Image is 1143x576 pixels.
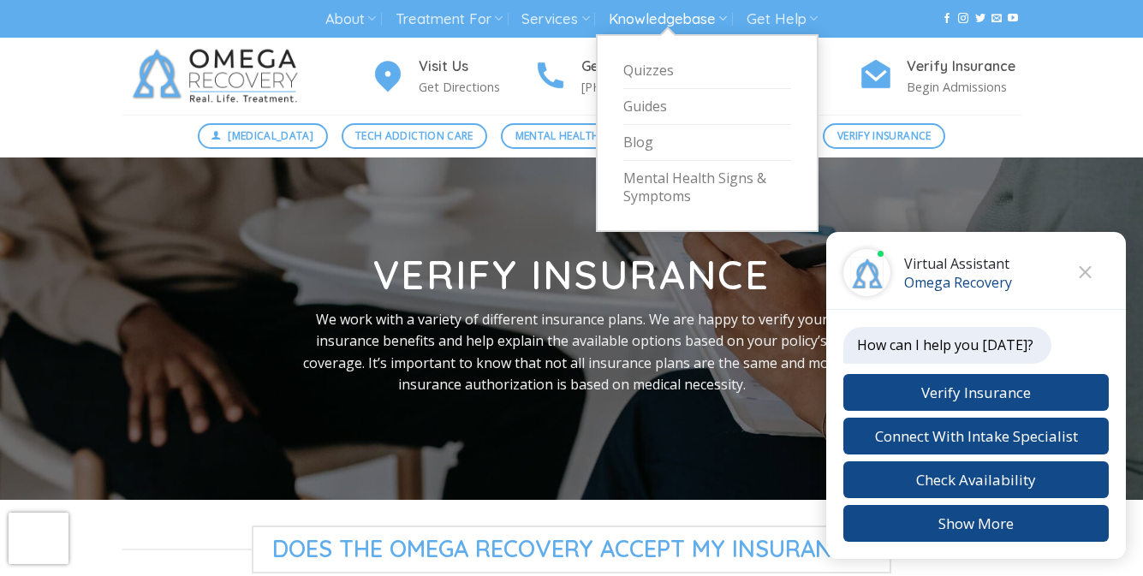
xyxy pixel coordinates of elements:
a: Send us an email [991,13,1002,25]
span: Does The Omega Recovery Accept My Insurance? [252,526,892,573]
a: Verify Insurance Begin Admissions [859,56,1021,98]
a: Verify Insurance [823,123,945,149]
a: Follow on YouTube [1008,13,1018,25]
span: Mental Health Care [515,128,628,144]
a: Services [521,3,589,35]
a: Quizzes [623,53,791,89]
iframe: reCAPTCHA [9,513,68,564]
a: Guides [623,89,791,125]
a: [MEDICAL_DATA] [198,123,328,149]
a: Follow on Facebook [942,13,952,25]
a: Treatment For [396,3,503,35]
strong: Verify Insurance [373,250,770,300]
a: Follow on Instagram [958,13,968,25]
p: [PHONE_NUMBER] [581,77,696,97]
a: Get Help [747,3,818,35]
span: [MEDICAL_DATA] [228,128,313,144]
a: Mental Health Care [501,123,642,149]
a: Blog [623,125,791,161]
a: Tech Addiction Care [342,123,488,149]
a: Follow on Twitter [975,13,985,25]
span: Verify Insurance [837,128,932,144]
h4: Verify Insurance [907,56,1021,78]
h4: Visit Us [419,56,533,78]
h4: Get In Touch [581,56,696,78]
a: About [325,3,376,35]
p: We work with a variety of different insurance plans. We are happy to verify your insurance benefi... [295,309,849,396]
span: Tech Addiction Care [355,128,473,144]
p: Get Directions [419,77,533,97]
p: Begin Admissions [907,77,1021,97]
a: Knowledgebase [609,3,727,35]
a: Mental Health Signs & Symptoms [623,161,791,214]
img: Omega Recovery [122,38,315,115]
a: Get In Touch [PHONE_NUMBER] [533,56,696,98]
a: Visit Us Get Directions [371,56,533,98]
